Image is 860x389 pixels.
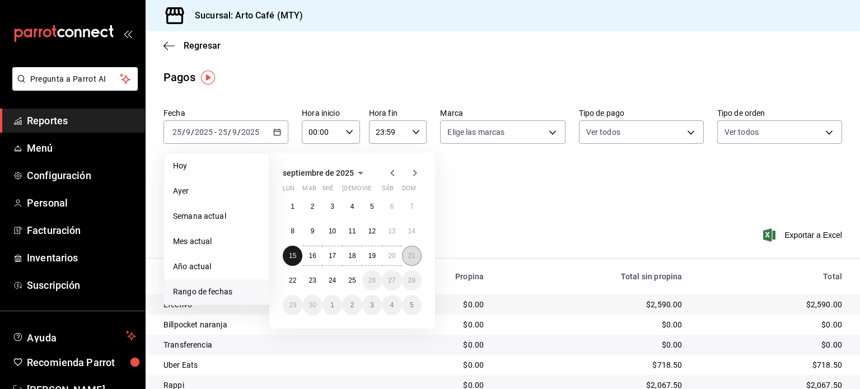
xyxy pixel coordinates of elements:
button: 18 de septiembre de 2025 [342,246,362,266]
div: Uber Eats [163,359,364,371]
abbr: 5 de octubre de 2025 [410,301,414,309]
span: Rango de fechas [173,286,260,298]
abbr: 30 de septiembre de 2025 [309,301,316,309]
abbr: 22 de septiembre de 2025 [289,276,296,284]
button: 30 de septiembre de 2025 [302,295,322,315]
abbr: sábado [382,185,394,196]
span: / [228,128,231,137]
label: Tipo de pago [579,109,704,117]
button: open_drawer_menu [123,29,132,38]
input: -- [218,128,228,137]
abbr: 29 de septiembre de 2025 [289,301,296,309]
span: Suscripción [27,278,136,293]
abbr: 13 de septiembre de 2025 [388,227,395,235]
span: Elige las marcas [447,126,504,138]
label: Marca [440,109,565,117]
abbr: 27 de septiembre de 2025 [388,276,395,284]
abbr: 10 de septiembre de 2025 [329,227,336,235]
button: 24 de septiembre de 2025 [322,270,342,290]
abbr: 23 de septiembre de 2025 [309,276,316,284]
input: -- [172,128,182,137]
button: 10 de septiembre de 2025 [322,221,342,241]
button: 20 de septiembre de 2025 [382,246,401,266]
div: $718.50 [700,359,842,371]
a: Pregunta a Parrot AI [8,81,138,93]
h3: Sucursal: Arto Café (MTY) [186,9,303,22]
abbr: 20 de septiembre de 2025 [388,252,395,260]
abbr: viernes [362,185,371,196]
button: 26 de septiembre de 2025 [362,270,382,290]
label: Hora fin [369,109,427,117]
button: 8 de septiembre de 2025 [283,221,302,241]
button: 22 de septiembre de 2025 [283,270,302,290]
button: 9 de septiembre de 2025 [302,221,322,241]
span: Configuración [27,168,136,183]
div: $2,590.00 [700,299,842,310]
input: -- [232,128,237,137]
label: Fecha [163,109,288,117]
div: $0.00 [382,339,484,350]
label: Tipo de orden [717,109,842,117]
span: Hoy [173,160,260,172]
div: Pagos [163,69,195,86]
button: 1 de septiembre de 2025 [283,196,302,217]
span: Mes actual [173,236,260,247]
span: Menú [27,140,136,156]
button: Exportar a Excel [765,228,842,242]
button: 2 de septiembre de 2025 [302,196,322,217]
div: $0.00 [502,319,682,330]
abbr: 1 de octubre de 2025 [330,301,334,309]
abbr: 3 de septiembre de 2025 [330,203,334,210]
abbr: 5 de septiembre de 2025 [370,203,374,210]
abbr: 26 de septiembre de 2025 [368,276,376,284]
abbr: 8 de septiembre de 2025 [291,227,295,235]
abbr: 17 de septiembre de 2025 [329,252,336,260]
button: 14 de septiembre de 2025 [402,221,422,241]
abbr: lunes [283,185,295,196]
abbr: 14 de septiembre de 2025 [408,227,415,235]
abbr: 21 de septiembre de 2025 [408,252,415,260]
button: 5 de octubre de 2025 [402,295,422,315]
abbr: 6 de septiembre de 2025 [390,203,394,210]
button: 17 de septiembre de 2025 [322,246,342,266]
div: Transferencia [163,339,364,350]
div: $2,590.00 [502,299,682,310]
abbr: miércoles [322,185,333,196]
abbr: 2 de octubre de 2025 [350,301,354,309]
button: 3 de septiembre de 2025 [322,196,342,217]
button: 29 de septiembre de 2025 [283,295,302,315]
span: Reportes [27,113,136,128]
button: 1 de octubre de 2025 [322,295,342,315]
input: ---- [194,128,213,137]
span: Ayuda [27,329,121,343]
abbr: martes [302,185,316,196]
span: Año actual [173,261,260,273]
div: $0.00 [700,319,842,330]
abbr: 16 de septiembre de 2025 [309,252,316,260]
abbr: 24 de septiembre de 2025 [329,276,336,284]
abbr: 11 de septiembre de 2025 [348,227,356,235]
span: Semana actual [173,210,260,222]
span: Ver todos [586,126,620,138]
abbr: 3 de octubre de 2025 [370,301,374,309]
abbr: 4 de septiembre de 2025 [350,203,354,210]
button: 6 de septiembre de 2025 [382,196,401,217]
span: / [182,128,185,137]
label: Hora inicio [302,109,360,117]
input: ---- [241,128,260,137]
button: 11 de septiembre de 2025 [342,221,362,241]
span: / [191,128,194,137]
span: Recomienda Parrot [27,355,136,370]
button: 19 de septiembre de 2025 [362,246,382,266]
button: 16 de septiembre de 2025 [302,246,322,266]
button: 5 de septiembre de 2025 [362,196,382,217]
span: septiembre de 2025 [283,168,354,177]
button: 23 de septiembre de 2025 [302,270,322,290]
img: Tooltip marker [201,71,215,85]
div: Total [700,272,842,281]
span: Personal [27,195,136,210]
abbr: 12 de septiembre de 2025 [368,227,376,235]
button: Pregunta a Parrot AI [12,67,138,91]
